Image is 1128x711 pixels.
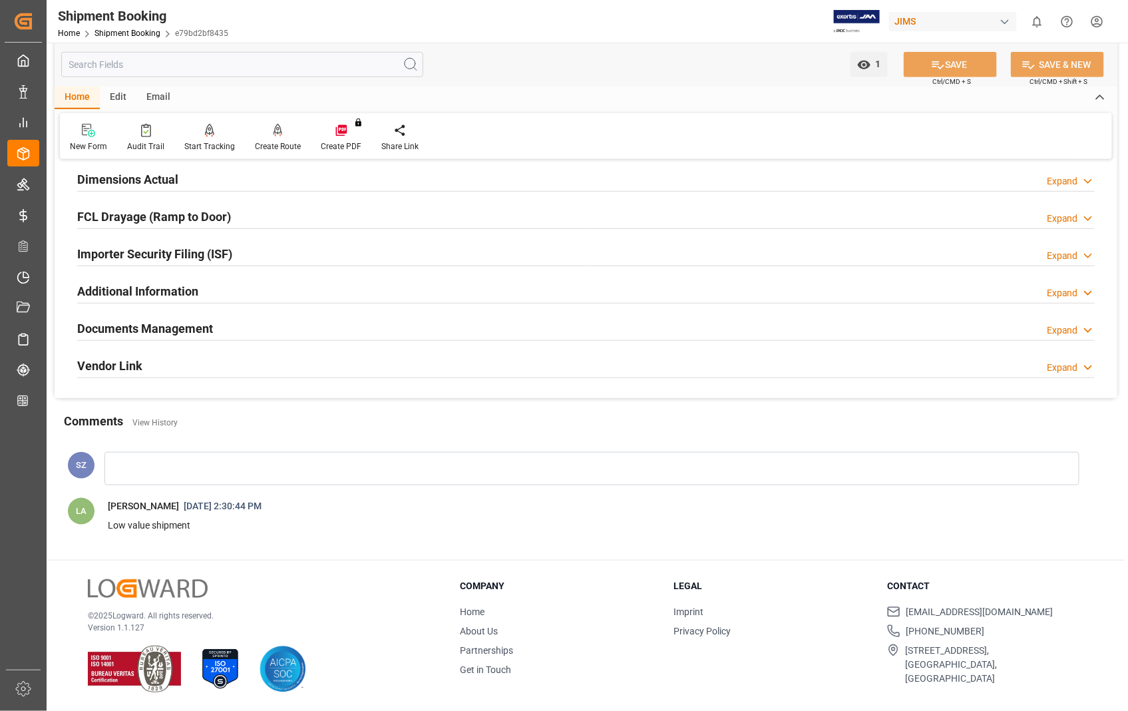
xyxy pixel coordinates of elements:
[1022,7,1052,37] button: show 0 new notifications
[136,87,180,109] div: Email
[88,646,181,692] img: ISO 9001 & ISO 14001 Certification
[673,606,703,617] a: Imprint
[108,518,1051,534] p: Low value shipment
[834,10,880,33] img: Exertis%20JAM%20-%20Email%20Logo.jpg_1722504956.jpg
[850,52,888,77] button: open menu
[64,412,123,430] h2: Comments
[260,646,306,692] img: AICPA SOC
[673,626,731,636] a: Privacy Policy
[184,140,235,152] div: Start Tracking
[179,501,266,511] span: [DATE] 2:30:44 PM
[76,460,87,470] span: SZ
[88,579,208,598] img: Logward Logo
[77,245,232,263] h2: Importer Security Filing (ISF)
[108,501,179,511] span: [PERSON_NAME]
[889,12,1017,31] div: JIMS
[460,645,513,656] a: Partnerships
[55,87,100,109] div: Home
[94,29,160,38] a: Shipment Booking
[906,605,1053,619] span: [EMAIL_ADDRESS][DOMAIN_NAME]
[88,610,427,622] p: © 2025 Logward. All rights reserved.
[887,579,1084,593] h3: Contact
[1047,249,1078,263] div: Expand
[460,606,484,617] a: Home
[127,140,164,152] div: Audit Trail
[871,59,881,69] span: 1
[197,646,244,692] img: ISO 27001 Certification
[460,626,498,636] a: About Us
[1052,7,1082,37] button: Help Center
[904,52,997,77] button: SAVE
[381,140,419,152] div: Share Link
[58,29,80,38] a: Home
[132,418,178,427] a: View History
[905,644,1084,686] span: [STREET_ADDRESS], [GEOGRAPHIC_DATA], [GEOGRAPHIC_DATA]
[76,506,87,516] span: LA
[460,664,511,675] a: Get in Touch
[58,6,228,26] div: Shipment Booking
[460,579,657,593] h3: Company
[932,77,971,87] span: Ctrl/CMD + S
[61,52,423,77] input: Search Fields
[1047,212,1078,226] div: Expand
[1047,174,1078,188] div: Expand
[906,624,984,638] span: [PHONE_NUMBER]
[673,579,870,593] h3: Legal
[889,9,1022,34] button: JIMS
[100,87,136,109] div: Edit
[255,140,301,152] div: Create Route
[1047,286,1078,300] div: Expand
[77,170,178,188] h2: Dimensions Actual
[1047,324,1078,338] div: Expand
[77,282,198,300] h2: Additional Information
[77,208,231,226] h2: FCL Drayage (Ramp to Door)
[77,320,213,338] h2: Documents Management
[1011,52,1104,77] button: SAVE & NEW
[1030,77,1088,87] span: Ctrl/CMD + Shift + S
[88,622,427,634] p: Version 1.1.127
[1047,361,1078,375] div: Expand
[70,140,107,152] div: New Form
[77,357,142,375] h2: Vendor Link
